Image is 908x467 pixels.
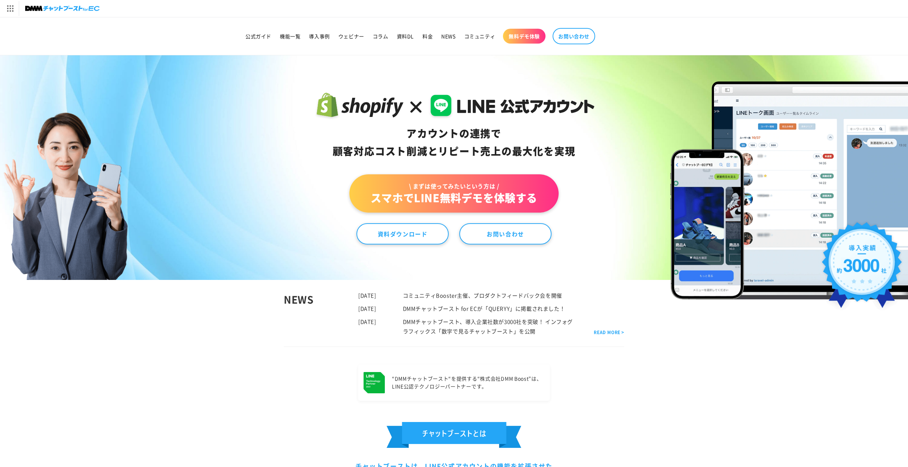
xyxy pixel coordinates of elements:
a: READ MORE > [594,328,624,336]
a: コミュニティBooster主催、プロダクトフィードバック会を開催 [403,292,562,299]
a: 導入事例 [305,29,334,44]
time: [DATE] [358,292,376,299]
a: NEWS [437,29,460,44]
a: お問い合わせ [459,223,552,244]
a: 機能一覧 [276,29,305,44]
a: 資料DL [393,29,418,44]
span: 料金 [422,33,433,39]
span: 導入事例 [309,33,330,39]
img: チャットブーストforEC [25,4,100,13]
span: NEWS [441,33,455,39]
span: コミュニティ [464,33,495,39]
span: 機能一覧 [280,33,300,39]
time: [DATE] [358,305,376,312]
a: コラム [369,29,393,44]
span: ウェビナー [338,33,364,39]
a: 料金 [418,29,437,44]
div: NEWS [284,291,358,336]
span: コラム [373,33,388,39]
span: 無料デモ体験 [509,33,540,39]
a: 無料デモ体験 [503,29,546,44]
a: \ まずは使ってみたいという方は /スマホでLINE無料デモを体験する [349,174,559,213]
img: サービス [1,1,19,16]
time: [DATE] [358,318,376,325]
p: “DMMチャットブースト“を提供する “株式会社DMM Boost”は、 LINE公認テクノロジーパートナーです。 [392,375,542,390]
span: 資料DL [397,33,414,39]
a: DMMチャットブースト、導入企業社数が3000社を突破！ インフォグラフィックス「数字で見るチャットブースト」を公開 [403,318,573,335]
img: 導入実績約3000社 [818,218,906,319]
a: DMMチャットブースト for ECが「QUERYY」に掲載されました！ [403,305,565,312]
span: \ まずは使ってみたいという方は / [371,182,537,190]
a: 資料ダウンロード [356,223,449,244]
a: コミュニティ [460,29,500,44]
span: 公式ガイド [245,33,271,39]
span: お問い合わせ [558,33,589,39]
a: ウェビナー [334,29,369,44]
a: お問い合わせ [553,28,595,44]
a: 公式ガイド [241,29,276,44]
img: チェットブーストとは [387,422,521,448]
div: アカウントの連携で 顧客対応コスト削減と リピート売上の 最大化を実現 [314,125,595,160]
